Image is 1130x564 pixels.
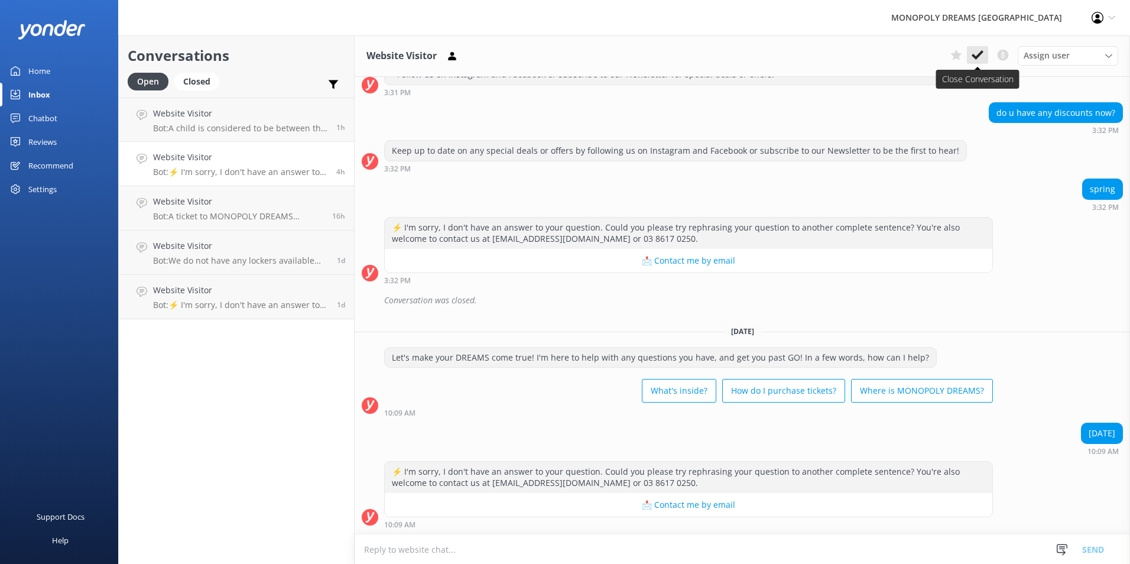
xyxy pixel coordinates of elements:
[366,48,437,64] h3: Website Visitor
[28,83,50,106] div: Inbox
[385,249,992,273] button: 📩 Contact me by email
[384,89,411,96] strong: 3:31 PM
[28,130,57,154] div: Reviews
[37,505,85,529] div: Support Docs
[1082,203,1123,211] div: Sep 29 2025 03:32pm (UTC +11:00) Australia/Sydney
[384,409,993,417] div: Oct 10 2025 10:09am (UTC +11:00) Australia/Sydney
[722,379,845,403] button: How do I purchase tickets?
[385,493,992,517] button: 📩 Contact me by email
[384,410,415,417] strong: 10:09 AM
[174,74,225,87] a: Closed
[384,521,415,529] strong: 10:09 AM
[153,300,328,310] p: Bot: ⚡ I'm sorry, I don't have an answer to your question. Could you please try rephrasing your q...
[989,126,1123,134] div: Sep 29 2025 03:32pm (UTC +11:00) Australia/Sydney
[128,73,168,90] div: Open
[153,211,323,222] p: Bot: A ticket to MONOPOLY DREAMS [GEOGRAPHIC_DATA] includes access to both Mr. Monopoly’s Mansion...
[1018,46,1118,65] div: Assign User
[385,218,992,249] div: ⚡ I'm sorry, I don't have an answer to your question. Could you please try rephrasing your questi...
[385,141,966,161] div: Keep up to date on any special deals or offers by following us on Instagram and Facebook or subsc...
[153,151,327,164] h4: Website Visitor
[385,348,936,368] div: Let's make your DREAMS come true! I'm here to help with any questions you have, and get you past ...
[384,88,959,96] div: Sep 29 2025 03:31pm (UTC +11:00) Australia/Sydney
[119,186,354,231] a: Website VisitorBot:A ticket to MONOPOLY DREAMS [GEOGRAPHIC_DATA] includes access to both Mr. Mono...
[384,277,411,284] strong: 3:32 PM
[385,462,992,493] div: ⚡ I'm sorry, I don't have an answer to your question. Could you please try rephrasing your questi...
[337,300,345,310] span: Oct 08 2025 03:32pm (UTC +11:00) Australia/Sydney
[128,74,174,87] a: Open
[989,103,1122,123] div: do u have any discounts now?
[1083,179,1122,199] div: spring
[153,123,327,134] p: Bot: A child is considered to be between the ages of [DEMOGRAPHIC_DATA] years.
[119,142,354,186] a: Website VisitorBot:⚡ I'm sorry, I don't have an answer to your question. Could you please try rep...
[153,239,328,252] h4: Website Visitor
[153,107,327,120] h4: Website Visitor
[153,255,328,266] p: Bot: We do not have any lockers available and cannot store any bags, luggage, or other items.
[128,44,345,67] h2: Conversations
[336,167,345,177] span: Oct 10 2025 10:09am (UTC +11:00) Australia/Sydney
[119,275,354,319] a: Website VisitorBot:⚡ I'm sorry, I don't have an answer to your question. Could you please try rep...
[384,164,967,173] div: Sep 29 2025 03:32pm (UTC +11:00) Australia/Sydney
[28,59,50,83] div: Home
[1092,127,1119,134] strong: 3:32 PM
[153,195,323,208] h4: Website Visitor
[1087,448,1119,455] strong: 10:09 AM
[1024,49,1070,62] span: Assign user
[724,326,761,336] span: [DATE]
[384,276,993,284] div: Sep 29 2025 03:32pm (UTC +11:00) Australia/Sydney
[851,379,993,403] button: Where is MONOPOLY DREAMS?
[119,98,354,142] a: Website VisitorBot:A child is considered to be between the ages of [DEMOGRAPHIC_DATA] years.1h
[1081,447,1123,455] div: Oct 10 2025 10:09am (UTC +11:00) Australia/Sydney
[28,106,57,130] div: Chatbot
[337,255,345,265] span: Oct 09 2025 02:01am (UTC +11:00) Australia/Sydney
[153,284,328,297] h4: Website Visitor
[174,73,219,90] div: Closed
[28,177,57,201] div: Settings
[362,290,1123,310] div: 2025-09-29T05:33:03.027
[332,211,345,221] span: Oct 09 2025 09:41pm (UTC +11:00) Australia/Sydney
[384,166,411,173] strong: 3:32 PM
[384,520,993,529] div: Oct 10 2025 10:09am (UTC +11:00) Australia/Sydney
[119,231,354,275] a: Website VisitorBot:We do not have any lockers available and cannot store any bags, luggage, or ot...
[153,167,327,177] p: Bot: ⚡ I'm sorry, I don't have an answer to your question. Could you please try rephrasing your q...
[1092,204,1119,211] strong: 3:32 PM
[52,529,69,552] div: Help
[336,122,345,132] span: Oct 10 2025 01:04pm (UTC +11:00) Australia/Sydney
[1082,423,1122,443] div: [DATE]
[642,379,716,403] button: What's inside?
[384,290,1123,310] div: Conversation was closed.
[18,20,86,40] img: yonder-white-logo.png
[28,154,73,177] div: Recommend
